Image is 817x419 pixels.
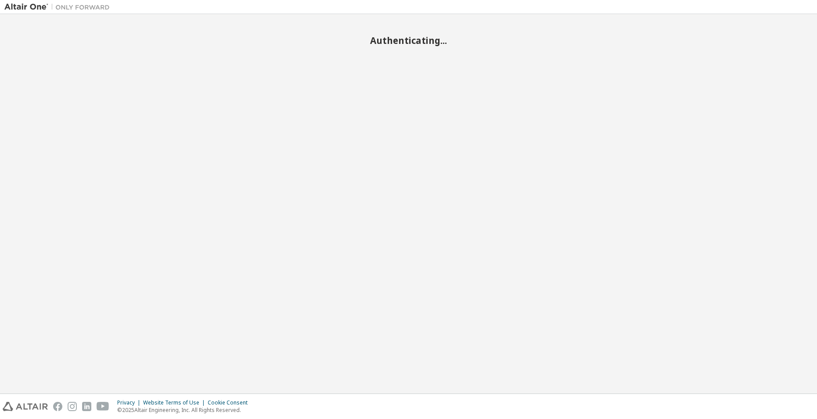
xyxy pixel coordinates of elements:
[4,35,813,46] h2: Authenticating...
[97,402,109,411] img: youtube.svg
[3,402,48,411] img: altair_logo.svg
[82,402,91,411] img: linkedin.svg
[117,399,143,406] div: Privacy
[143,399,208,406] div: Website Terms of Use
[117,406,253,414] p: © 2025 Altair Engineering, Inc. All Rights Reserved.
[68,402,77,411] img: instagram.svg
[208,399,253,406] div: Cookie Consent
[53,402,62,411] img: facebook.svg
[4,3,114,11] img: Altair One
